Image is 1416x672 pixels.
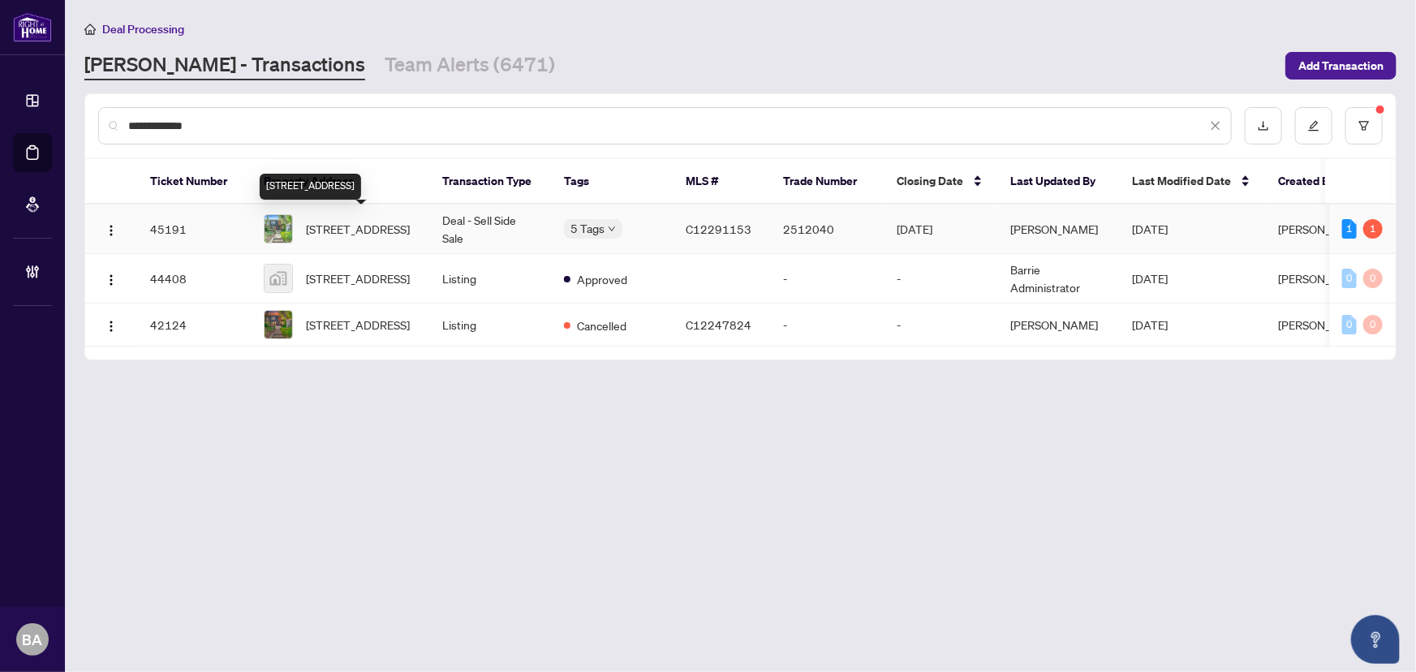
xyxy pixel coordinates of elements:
[1245,107,1282,144] button: download
[429,205,551,254] td: Deal - Sell Side Sale
[1342,315,1357,334] div: 0
[1132,222,1168,236] span: [DATE]
[1278,271,1366,286] span: [PERSON_NAME]
[577,270,627,288] span: Approved
[686,222,751,236] span: C12291153
[137,159,251,205] th: Ticket Number
[884,205,997,254] td: [DATE]
[770,159,884,205] th: Trade Number
[1308,120,1319,131] span: edit
[884,304,997,347] td: -
[306,269,410,287] span: [STREET_ADDRESS]
[770,205,884,254] td: 2512040
[102,22,184,37] span: Deal Processing
[997,159,1119,205] th: Last Updated By
[608,225,616,233] span: down
[1132,317,1168,332] span: [DATE]
[997,205,1119,254] td: [PERSON_NAME]
[1210,120,1221,131] span: close
[251,159,429,205] th: Property Address
[1358,120,1370,131] span: filter
[13,12,52,42] img: logo
[1342,219,1357,239] div: 1
[1342,269,1357,288] div: 0
[570,219,605,238] span: 5 Tags
[1265,159,1362,205] th: Created By
[551,159,673,205] th: Tags
[260,174,361,200] div: [STREET_ADDRESS]
[1295,107,1332,144] button: edit
[84,51,365,80] a: [PERSON_NAME] - Transactions
[686,317,751,332] span: C12247824
[265,311,292,338] img: thumbnail-img
[23,628,43,651] span: BA
[105,274,118,286] img: Logo
[429,159,551,205] th: Transaction Type
[997,254,1119,304] td: Barrie Administrator
[897,172,963,190] span: Closing Date
[84,24,96,35] span: home
[1278,222,1366,236] span: [PERSON_NAME]
[884,159,997,205] th: Closing Date
[1363,269,1383,288] div: 0
[770,254,884,304] td: -
[429,304,551,347] td: Listing
[98,312,124,338] button: Logo
[1285,52,1397,80] button: Add Transaction
[105,224,118,237] img: Logo
[673,159,770,205] th: MLS #
[1363,219,1383,239] div: 1
[265,265,292,292] img: thumbnail-img
[1278,317,1366,332] span: [PERSON_NAME]
[429,254,551,304] td: Listing
[770,304,884,347] td: -
[1351,615,1400,664] button: Open asap
[98,265,124,291] button: Logo
[1298,53,1384,79] span: Add Transaction
[997,304,1119,347] td: [PERSON_NAME]
[137,304,251,347] td: 42124
[884,254,997,304] td: -
[265,215,292,243] img: thumbnail-img
[98,216,124,242] button: Logo
[306,220,410,238] span: [STREET_ADDRESS]
[1258,120,1269,131] span: download
[137,205,251,254] td: 45191
[1132,172,1231,190] span: Last Modified Date
[1119,159,1265,205] th: Last Modified Date
[137,254,251,304] td: 44408
[577,317,626,334] span: Cancelled
[385,51,555,80] a: Team Alerts (6471)
[1345,107,1383,144] button: filter
[1363,315,1383,334] div: 0
[306,316,410,334] span: [STREET_ADDRESS]
[1132,271,1168,286] span: [DATE]
[105,320,118,333] img: Logo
